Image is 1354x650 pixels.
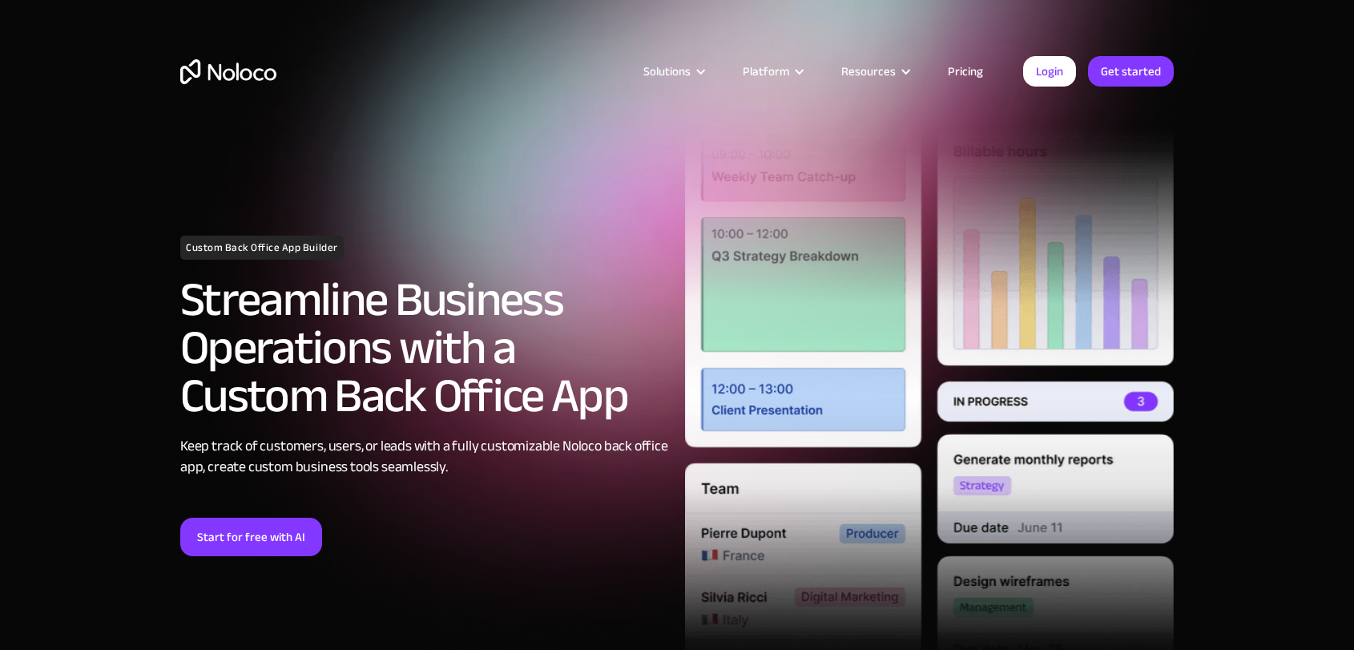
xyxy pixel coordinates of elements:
[623,61,723,82] div: Solutions
[1088,56,1174,87] a: Get started
[180,436,669,478] div: Keep track of customers, users, or leads with a fully customizable Noloco back office app, create...
[180,518,322,556] a: Start for free with AI
[180,59,276,84] a: home
[643,61,691,82] div: Solutions
[928,61,1003,82] a: Pricing
[723,61,821,82] div: Platform
[180,276,669,420] h2: Streamline Business Operations with a Custom Back Office App
[743,61,789,82] div: Platform
[180,236,344,260] h1: Custom Back Office App Builder
[841,61,896,82] div: Resources
[821,61,928,82] div: Resources
[1023,56,1076,87] a: Login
